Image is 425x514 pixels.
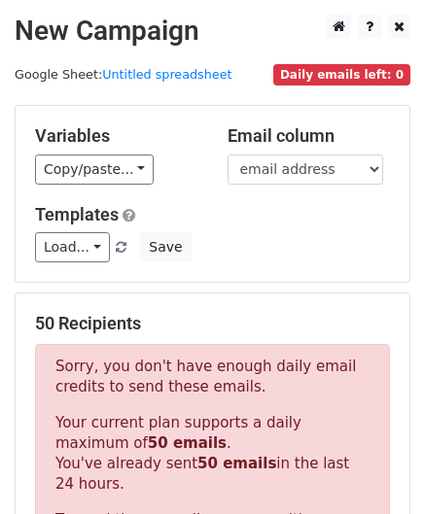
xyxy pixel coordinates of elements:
h5: Email column [228,125,391,147]
p: Sorry, you don't have enough daily email credits to send these emails. [55,357,370,397]
p: Your current plan supports a daily maximum of . You've already sent in the last 24 hours. [55,413,370,495]
h5: Variables [35,125,198,147]
a: Load... [35,232,110,262]
a: Daily emails left: 0 [273,67,410,82]
a: Copy/paste... [35,154,154,185]
span: Daily emails left: 0 [273,64,410,86]
small: Google Sheet: [15,67,232,82]
a: Untitled spreadsheet [102,67,231,82]
a: Templates [35,204,119,224]
strong: 50 emails [197,455,276,472]
button: Save [140,232,191,262]
h5: 50 Recipients [35,313,390,334]
iframe: Chat Widget [328,421,425,514]
h2: New Campaign [15,15,410,48]
strong: 50 emails [148,434,227,452]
